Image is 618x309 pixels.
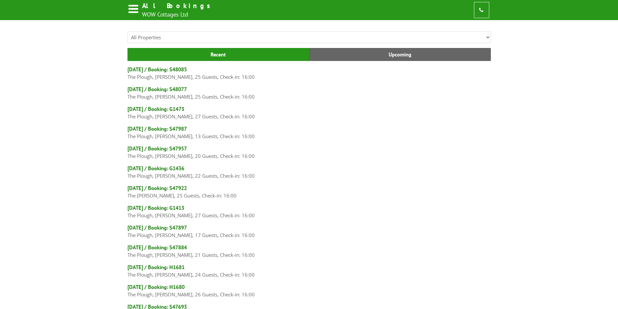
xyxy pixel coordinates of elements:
p: The Plough, [PERSON_NAME], 25 Guests, Check-in: 16:00 [127,93,491,101]
a: [DATE] / Booking: S47957 The Plough, [PERSON_NAME], 20 Guests, Check-in: 16:00 [127,145,491,160]
p: The Plough, [PERSON_NAME], 17 Guests, Check-in: 16:00 [127,231,491,239]
a: [DATE] / Booking: G1413 The Plough, [PERSON_NAME], 27 Guests, Check-in: 16:00 [127,204,491,219]
h1: All Bookings [142,1,214,10]
h4: [DATE] / Booking: S48085 [127,66,491,73]
a: All Bookings WOW Cottages Ltd [127,1,214,19]
h4: [DATE] / Booking: S47884 [127,244,491,251]
a: [DATE] / Booking: S48085 The Plough, [PERSON_NAME], 25 Guests, Check-in: 16:00 [127,66,491,81]
h4: [DATE] / Booking: S47957 [127,145,491,152]
h4: [DATE] / Booking: H1681 [127,264,491,271]
a: [DATE] / Booking: H1681 The Plough, [PERSON_NAME], 24 Guests, Check-in: 16:00 [127,264,491,279]
a: [DATE] / Booking: S47922 The [PERSON_NAME], 25 Guests, Check-in: 16:00 [127,184,491,199]
a: [DATE] / Booking: H1680 The Plough, [PERSON_NAME], 26 Guests, Check-in: 16:00 [127,283,491,298]
a: [DATE] / Booking: S47897 The Plough, [PERSON_NAME], 17 Guests, Check-in: 16:00 [127,224,491,239]
h4: [DATE] / Booking: S48077 [127,86,491,93]
h4: [DATE] / Booking: S47987 [127,125,491,132]
p: The Plough, [PERSON_NAME], 21 Guests, Check-in: 16:00 [127,251,491,259]
p: The Plough, [PERSON_NAME], 27 Guests, Check-in: 16:00 [127,113,491,120]
p: The Plough, [PERSON_NAME], 24 Guests, Check-in: 16:00 [127,271,491,279]
p: The [PERSON_NAME], 25 Guests, Check-in: 16:00 [127,192,491,199]
h4: [DATE] / Booking: G1413 [127,204,491,211]
p: The Plough, [PERSON_NAME], 25 Guests, Check-in: 16:00 [127,73,491,81]
a: [DATE] / Booking: G1473 The Plough, [PERSON_NAME], 27 Guests, Check-in: 16:00 [127,105,491,120]
p: The Plough, [PERSON_NAME], 22 Guests, Check-in: 16:00 [127,172,491,180]
a: [DATE] / Booking: S47987 The Plough, [PERSON_NAME], 13 Guests, Check-in: 16:00 [127,125,491,140]
h4: [DATE] / Booking: S47922 [127,184,491,192]
a: [DATE] / Booking: S48077 The Plough, [PERSON_NAME], 25 Guests, Check-in: 16:00 [127,86,491,101]
p: The Plough, [PERSON_NAME], 13 Guests, Check-in: 16:00 [127,132,491,140]
h4: [DATE] / Booking: G1436 [127,165,491,172]
h2: WOW Cottages Ltd [142,11,214,18]
a: [DATE] / Booking: G1436 The Plough, [PERSON_NAME], 22 Guests, Check-in: 16:00 [127,165,491,180]
h4: [DATE] / Booking: H1680 [127,283,491,291]
a: Recent [127,48,309,61]
a: Upcoming [309,48,491,61]
a: [DATE] / Booking: S47884 The Plough, [PERSON_NAME], 21 Guests, Check-in: 16:00 [127,244,491,259]
p: The Plough, [PERSON_NAME], 20 Guests, Check-in: 16:00 [127,152,491,160]
h4: [DATE] / Booking: G1473 [127,105,491,113]
p: The Plough, [PERSON_NAME], 26 Guests, Check-in: 16:00 [127,291,491,298]
p: The Plough, [PERSON_NAME], 27 Guests, Check-in: 16:00 [127,211,491,219]
h4: [DATE] / Booking: S47897 [127,224,491,231]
